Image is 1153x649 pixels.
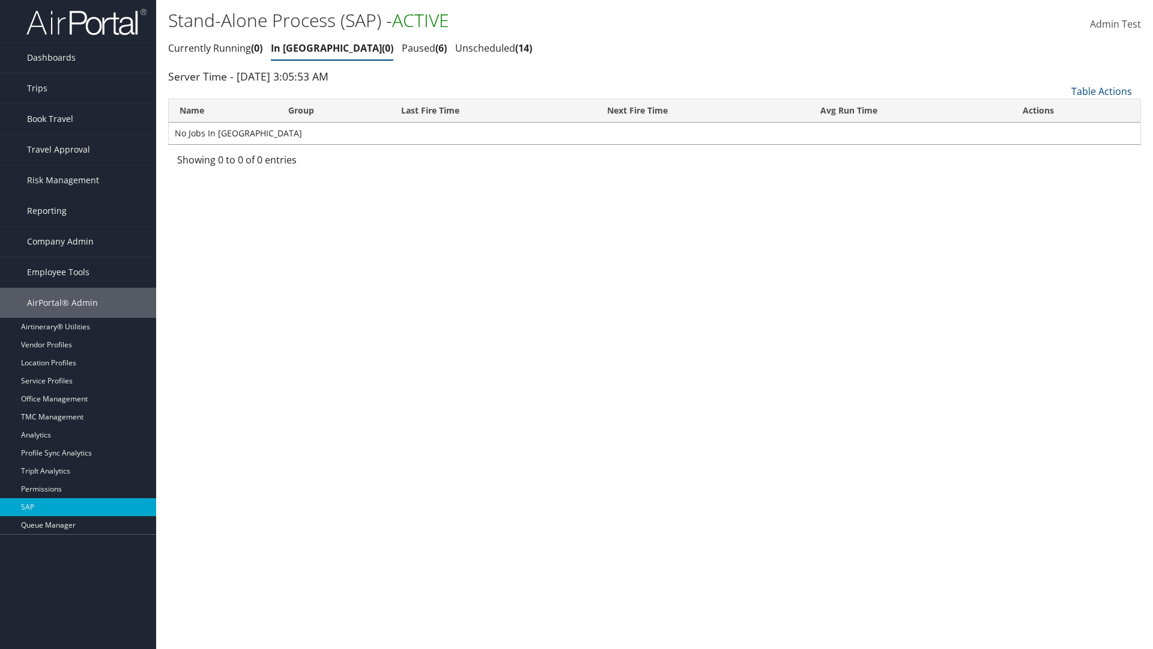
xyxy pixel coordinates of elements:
[1090,6,1141,43] a: Admin Test
[168,8,817,33] h1: Stand-Alone Process (SAP) -
[271,41,393,55] a: In [GEOGRAPHIC_DATA]0
[1090,17,1141,31] span: Admin Test
[27,227,94,257] span: Company Admin
[402,41,447,55] a: Paused6
[382,41,393,55] span: 0
[27,43,76,73] span: Dashboards
[27,257,89,287] span: Employee Tools
[810,99,1012,123] th: Avg Run Time: activate to sort column ascending
[177,153,402,173] div: Showing 0 to 0 of 0 entries
[27,165,99,195] span: Risk Management
[392,8,449,32] span: ACTIVE
[27,104,73,134] span: Book Travel
[390,99,596,123] th: Last Fire Time: activate to sort column ascending
[596,99,810,123] th: Next Fire Time: activate to sort column descending
[251,41,262,55] span: 0
[435,41,447,55] span: 6
[169,123,1140,144] td: No Jobs In [GEOGRAPHIC_DATA]
[27,73,47,103] span: Trips
[277,99,390,123] th: Group: activate to sort column ascending
[1012,99,1140,123] th: Actions
[27,288,98,318] span: AirPortal® Admin
[168,69,1141,84] div: Server Time - [DATE] 3:05:53 AM
[168,41,262,55] a: Currently Running0
[515,41,532,55] span: 14
[169,99,277,123] th: Name: activate to sort column ascending
[455,41,532,55] a: Unscheduled14
[26,8,147,36] img: airportal-logo.png
[27,196,67,226] span: Reporting
[27,135,90,165] span: Travel Approval
[1071,85,1132,98] a: Table Actions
